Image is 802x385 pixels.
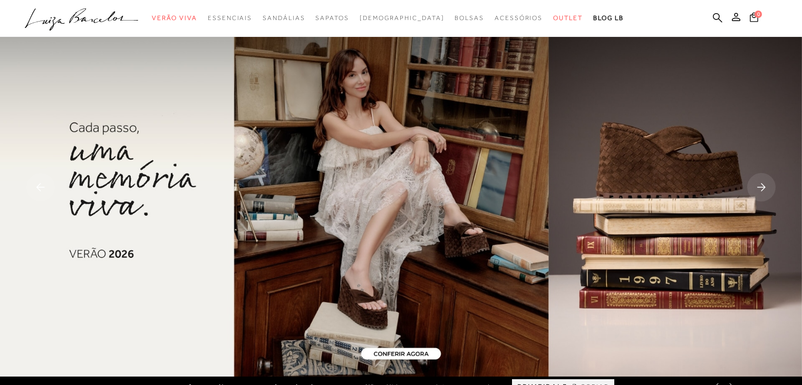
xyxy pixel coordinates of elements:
a: categoryNavScreenReaderText [315,8,349,28]
a: categoryNavScreenReaderText [553,8,583,28]
span: 0 [755,11,762,18]
span: Verão Viva [152,14,197,22]
a: BLOG LB [593,8,624,28]
span: BLOG LB [593,14,624,22]
span: Acessórios [495,14,543,22]
a: categoryNavScreenReaderText [152,8,197,28]
span: Essenciais [208,14,252,22]
span: Outlet [553,14,583,22]
span: [DEMOGRAPHIC_DATA] [360,14,445,22]
span: Sandálias [263,14,305,22]
span: Bolsas [455,14,484,22]
button: 0 [747,12,761,26]
a: noSubCategoriesText [360,8,445,28]
a: categoryNavScreenReaderText [208,8,252,28]
a: categoryNavScreenReaderText [455,8,484,28]
a: categoryNavScreenReaderText [263,8,305,28]
span: Sapatos [315,14,349,22]
a: categoryNavScreenReaderText [495,8,543,28]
